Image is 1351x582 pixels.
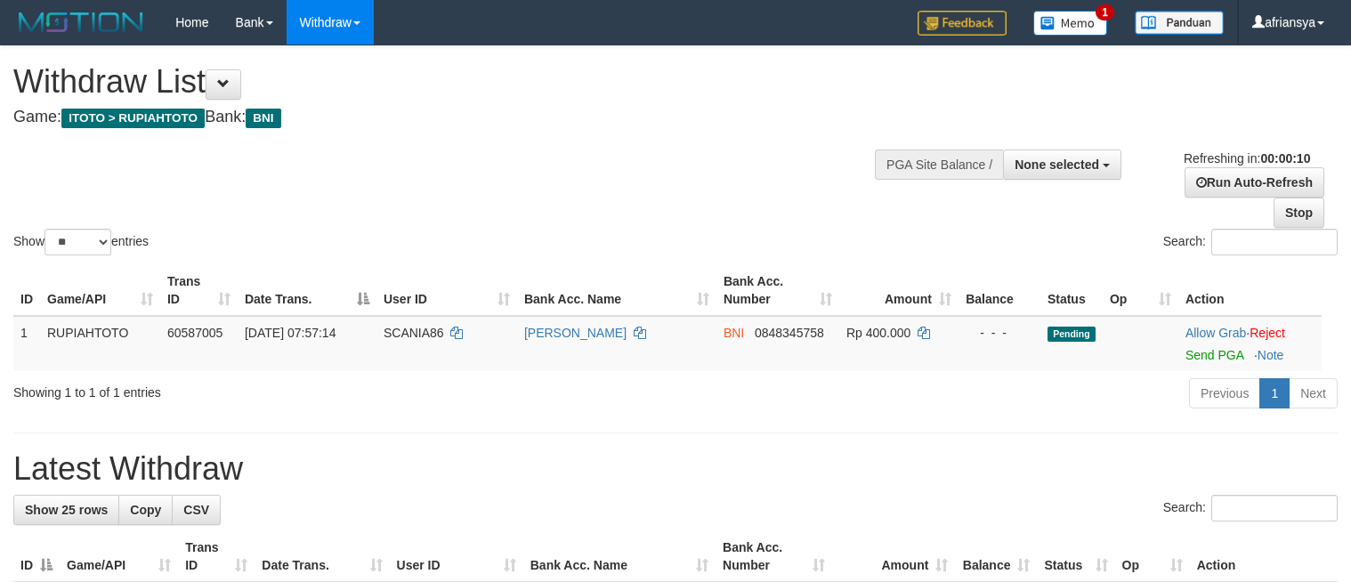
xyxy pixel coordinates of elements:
span: SCANIA86 [384,326,444,340]
th: Bank Acc. Name: activate to sort column ascending [523,531,716,582]
span: ITOTO > RUPIAHTOTO [61,109,205,128]
th: Trans ID: activate to sort column ascending [178,531,255,582]
a: [PERSON_NAME] [524,326,627,340]
span: BNI [724,326,744,340]
input: Search: [1211,495,1338,521]
th: Date Trans.: activate to sort column descending [238,265,376,316]
img: panduan.png [1135,11,1224,35]
span: Copy 0848345758 to clipboard [755,326,824,340]
a: Send PGA [1185,348,1243,362]
a: Reject [1250,326,1285,340]
a: Allow Grab [1185,326,1246,340]
a: Run Auto-Refresh [1185,167,1324,198]
select: Showentries [44,229,111,255]
div: - - - [966,324,1033,342]
label: Search: [1163,229,1338,255]
span: · [1185,326,1250,340]
th: Bank Acc. Number: activate to sort column ascending [716,531,832,582]
h1: Latest Withdraw [13,451,1338,487]
th: Amount: activate to sort column ascending [832,531,955,582]
span: None selected [1015,158,1099,172]
img: MOTION_logo.png [13,9,149,36]
a: 1 [1259,378,1290,408]
img: Button%20Memo.svg [1033,11,1108,36]
span: Pending [1048,327,1096,342]
th: Date Trans.: activate to sort column ascending [255,531,389,582]
th: Balance: activate to sort column ascending [955,531,1037,582]
strong: 00:00:10 [1260,151,1310,166]
div: PGA Site Balance / [875,150,1003,180]
th: Op: activate to sort column ascending [1103,265,1178,316]
th: User ID: activate to sort column ascending [376,265,517,316]
span: 60587005 [167,326,222,340]
th: Balance [959,265,1040,316]
input: Search: [1211,229,1338,255]
th: Status [1040,265,1103,316]
th: Amount: activate to sort column ascending [839,265,959,316]
a: Stop [1274,198,1324,228]
label: Show entries [13,229,149,255]
span: BNI [246,109,280,128]
a: CSV [172,495,221,525]
button: None selected [1003,150,1121,180]
th: Action [1178,265,1322,316]
a: Previous [1189,378,1260,408]
th: ID: activate to sort column descending [13,531,60,582]
td: · [1178,316,1322,371]
h4: Game: Bank: [13,109,883,126]
span: [DATE] 07:57:14 [245,326,336,340]
a: Next [1289,378,1338,408]
th: ID [13,265,40,316]
a: Copy [118,495,173,525]
td: RUPIAHTOTO [40,316,160,371]
th: Op: activate to sort column ascending [1115,531,1190,582]
th: Action [1190,531,1338,582]
span: Rp 400.000 [846,326,910,340]
a: Show 25 rows [13,495,119,525]
th: Game/API: activate to sort column ascending [60,531,178,582]
span: Copy [130,503,161,517]
img: Feedback.jpg [918,11,1007,36]
th: Status: activate to sort column ascending [1037,531,1114,582]
div: Showing 1 to 1 of 1 entries [13,376,550,401]
th: Trans ID: activate to sort column ascending [160,265,238,316]
span: Refreshing in: [1184,151,1310,166]
th: User ID: activate to sort column ascending [390,531,523,582]
td: 1 [13,316,40,371]
th: Bank Acc. Name: activate to sort column ascending [517,265,716,316]
label: Search: [1163,495,1338,521]
span: 1 [1096,4,1114,20]
th: Game/API: activate to sort column ascending [40,265,160,316]
span: CSV [183,503,209,517]
a: Note [1258,348,1284,362]
h1: Withdraw List [13,64,883,100]
span: Show 25 rows [25,503,108,517]
th: Bank Acc. Number: activate to sort column ascending [716,265,839,316]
